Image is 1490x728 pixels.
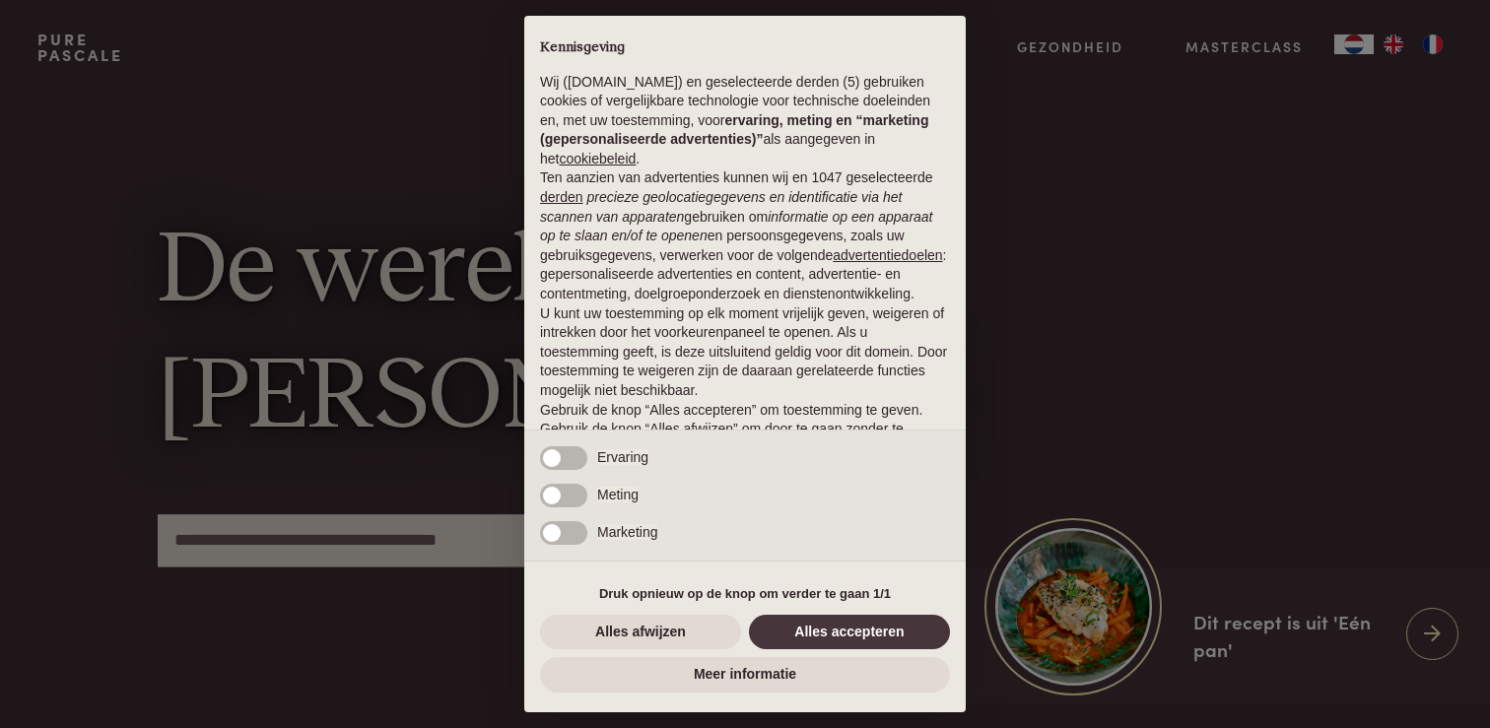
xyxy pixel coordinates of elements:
[540,189,902,225] em: precieze geolocatiegegevens en identificatie via het scannen van apparaten
[540,112,928,148] strong: ervaring, meting en “marketing (gepersonaliseerde advertenties)”
[540,168,950,303] p: Ten aanzien van advertenties kunnen wij en 1047 geselecteerde gebruiken om en persoonsgegevens, z...
[540,209,933,244] em: informatie op een apparaat op te slaan en/of te openen
[540,73,950,169] p: Wij ([DOMAIN_NAME]) en geselecteerde derden (5) gebruiken cookies of vergelijkbare technologie vo...
[833,246,942,266] button: advertentiedoelen
[597,524,657,540] span: Marketing
[559,151,636,166] a: cookiebeleid
[540,615,741,650] button: Alles afwijzen
[540,188,583,208] button: derden
[540,304,950,401] p: U kunt uw toestemming op elk moment vrijelijk geven, weigeren of intrekken door het voorkeurenpan...
[540,39,950,57] h2: Kennisgeving
[540,401,950,459] p: Gebruik de knop “Alles accepteren” om toestemming te geven. Gebruik de knop “Alles afwijzen” om d...
[597,449,648,465] span: Ervaring
[597,487,639,502] span: Meting
[540,657,950,693] button: Meer informatie
[749,615,950,650] button: Alles accepteren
